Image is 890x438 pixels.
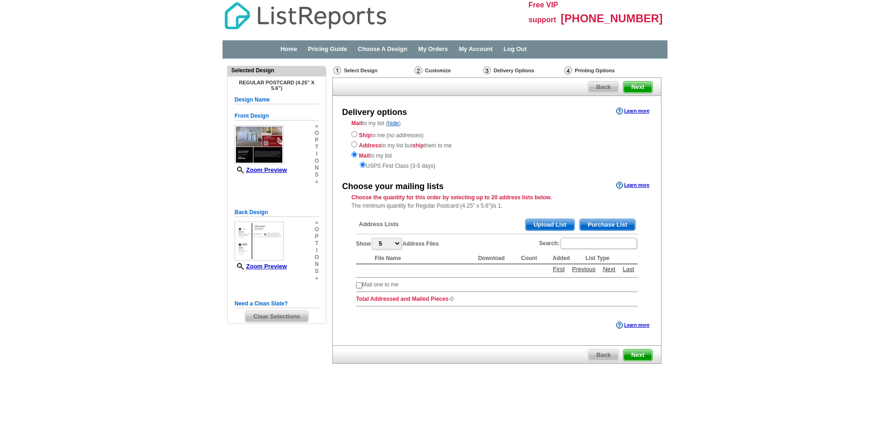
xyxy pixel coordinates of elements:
[616,322,649,329] a: Learn more
[413,66,482,75] div: Customize
[351,129,642,170] div: to me (no addresses) to my list but them to me to my list
[315,130,319,137] span: o
[356,296,448,302] strong: Total Addressed and Mailed Pieces
[570,265,598,273] a: Previous
[526,219,574,230] span: Upload List
[616,182,649,189] a: Learn more
[623,82,652,93] span: Next
[235,263,287,270] a: Zoom Preview
[359,220,399,229] span: Address Lists
[315,268,319,275] span: s
[315,247,319,254] span: i
[235,125,284,164] img: small-thumb.jpg
[315,254,319,261] span: o
[539,237,638,250] label: Search:
[588,81,619,93] a: Back
[315,240,319,247] span: t
[548,253,581,264] th: Added
[235,208,319,217] h5: Back Design
[459,45,493,52] a: My Account
[359,142,381,149] strong: Address
[235,95,319,104] h5: Design Name
[473,253,516,264] th: Download
[616,108,649,115] a: Learn more
[413,142,424,149] strong: ship
[280,45,297,52] a: Home
[342,181,444,193] div: Choose your mailing lists
[588,82,618,93] span: Back
[351,194,552,201] strong: Choose the quantity for this order by selecting up to 20 address lists below.
[315,226,319,233] span: o
[342,107,407,119] div: Delivery options
[315,137,319,144] span: p
[315,219,319,226] span: »
[580,219,635,230] span: Purchase List
[601,265,618,273] a: Next
[482,66,563,77] div: Delivery Options
[333,119,661,170] div: to my list ( )
[315,233,319,240] span: p
[358,45,407,52] a: Choose A Design
[588,349,619,361] a: Back
[235,80,319,91] h4: Regular Postcard (4.25" x 5.6")
[333,66,341,75] img: Select Design
[315,171,319,178] span: s
[315,158,319,165] span: o
[414,66,422,75] img: Customize
[359,132,371,139] strong: Ship
[235,299,319,308] h5: Need a Clean Slate?
[581,253,638,264] th: List Type
[564,66,572,75] img: Printing Options & Summary
[351,120,362,127] strong: Mail
[503,45,527,52] a: Log Out
[620,265,636,273] a: Last
[235,112,319,121] h5: Front Design
[356,237,439,250] label: Show Address Files
[351,160,642,170] div: USPS First Class (3-5 days)
[315,151,319,158] span: i
[332,66,413,77] div: Select Design
[315,275,319,282] span: »
[561,12,663,25] span: [PHONE_NUMBER]
[359,152,369,159] strong: Mail
[362,280,399,289] td: Mail one to me
[315,178,319,185] span: »
[560,238,637,249] input: Search:
[516,253,548,264] th: Count
[588,349,618,361] span: Back
[372,238,401,249] select: ShowAddress Files
[450,296,453,302] span: 0
[528,1,558,24] span: Free VIP support
[228,66,326,75] div: Selected Design
[308,45,347,52] a: Pricing Guide
[315,123,319,130] span: »
[551,265,567,273] a: First
[483,66,491,75] img: Delivery Options
[235,166,287,173] a: Zoom Preview
[333,193,661,210] div: The minimum quantity for Regular Postcard (4.25" x 5.6")is 1.
[315,261,319,268] span: n
[351,212,642,314] div: -
[370,253,473,264] th: File Name
[418,45,448,52] a: My Orders
[315,165,319,171] span: n
[245,311,308,322] span: Clear Selections
[388,120,399,127] a: hide
[315,144,319,151] span: t
[563,66,646,75] div: Printing Options
[623,349,652,361] span: Next
[235,222,284,260] img: small-thumb.jpg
